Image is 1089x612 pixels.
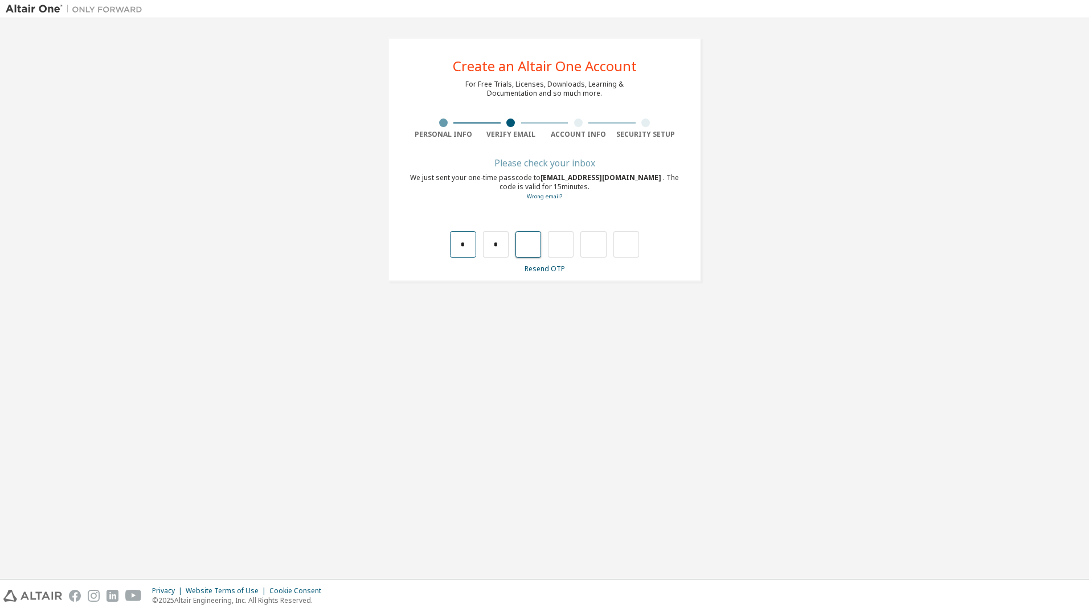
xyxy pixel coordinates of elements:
[69,590,81,602] img: facebook.svg
[152,586,186,595] div: Privacy
[107,590,118,602] img: linkedin.svg
[544,130,612,139] div: Account Info
[3,590,62,602] img: altair_logo.svg
[269,586,328,595] div: Cookie Consent
[152,595,328,605] p: © 2025 Altair Engineering, Inc. All Rights Reserved.
[465,80,624,98] div: For Free Trials, Licenses, Downloads, Learning & Documentation and so much more.
[6,3,148,15] img: Altair One
[88,590,100,602] img: instagram.svg
[410,160,679,166] div: Please check your inbox
[612,130,680,139] div: Security Setup
[410,173,679,201] div: We just sent your one-time passcode to . The code is valid for 15 minutes.
[525,264,565,274] a: Resend OTP
[453,59,637,73] div: Create an Altair One Account
[186,586,269,595] div: Website Terms of Use
[125,590,142,602] img: youtube.svg
[410,130,477,139] div: Personal Info
[541,173,663,182] span: [EMAIL_ADDRESS][DOMAIN_NAME]
[477,130,545,139] div: Verify Email
[527,193,562,200] a: Go back to the registration form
